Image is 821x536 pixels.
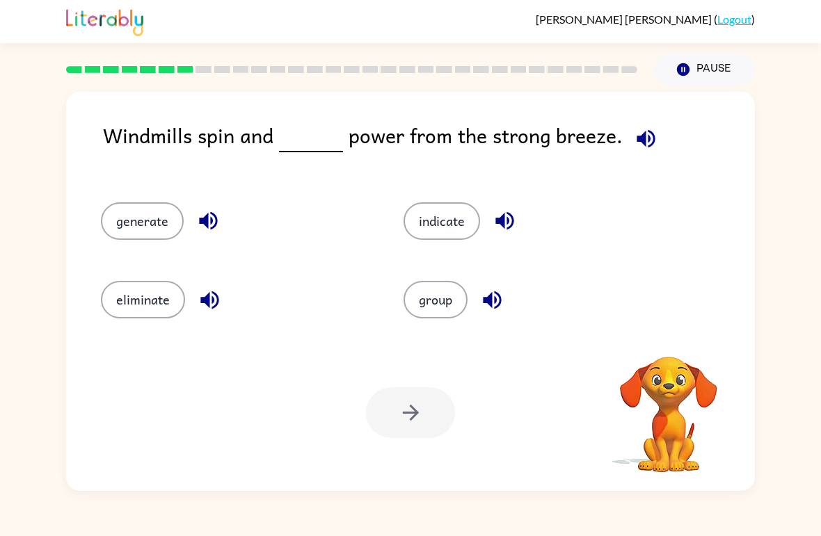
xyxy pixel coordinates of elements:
button: Pause [654,54,755,86]
img: Literably [66,6,143,36]
button: group [404,281,468,318]
div: Windmills spin and power from the strong breeze. [103,120,755,174]
button: indicate [404,202,480,240]
a: Logout [717,13,751,26]
span: [PERSON_NAME] [PERSON_NAME] [536,13,714,26]
video: Your browser must support playing .mp4 files to use Literably. Please try using another browser. [599,335,738,474]
button: generate [101,202,184,240]
button: eliminate [101,281,185,318]
div: ( ) [536,13,755,26]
